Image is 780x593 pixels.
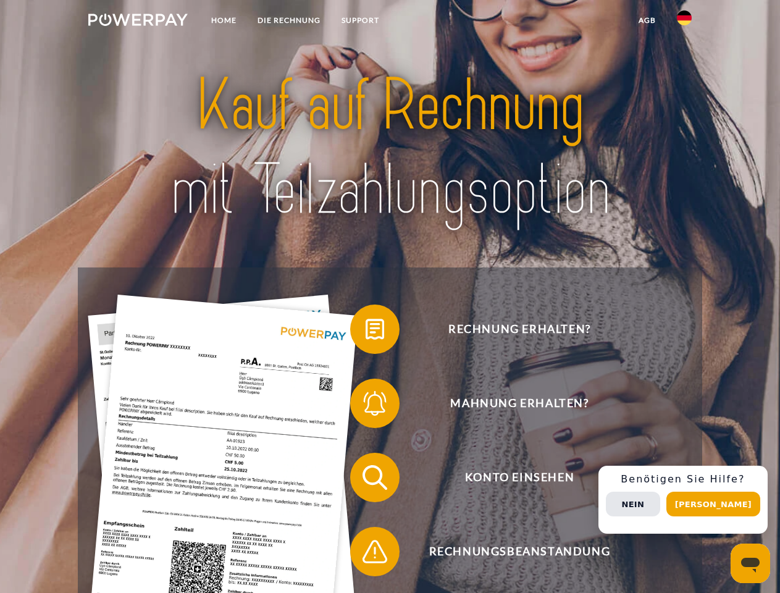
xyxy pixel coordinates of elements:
iframe: Schaltfläche zum Öffnen des Messaging-Fensters [731,544,770,583]
button: Konto einsehen [350,453,671,502]
a: DIE RECHNUNG [247,9,331,32]
span: Mahnung erhalten? [368,379,671,428]
img: qb_search.svg [359,462,390,493]
span: Konto einsehen [368,453,671,502]
button: Mahnung erhalten? [350,379,671,428]
a: agb [628,9,666,32]
img: qb_bell.svg [359,388,390,419]
button: Rechnungsbeanstandung [350,527,671,576]
button: Rechnung erhalten? [350,305,671,354]
button: [PERSON_NAME] [666,492,760,516]
img: logo-powerpay-white.svg [88,14,188,26]
img: qb_warning.svg [359,536,390,567]
img: title-powerpay_de.svg [118,59,662,237]
span: Rechnungsbeanstandung [368,527,671,576]
button: Nein [606,492,660,516]
img: qb_bill.svg [359,314,390,345]
span: Rechnung erhalten? [368,305,671,354]
img: de [677,11,692,25]
h3: Benötigen Sie Hilfe? [606,473,760,486]
a: Home [201,9,247,32]
a: SUPPORT [331,9,390,32]
div: Schnellhilfe [598,466,768,534]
